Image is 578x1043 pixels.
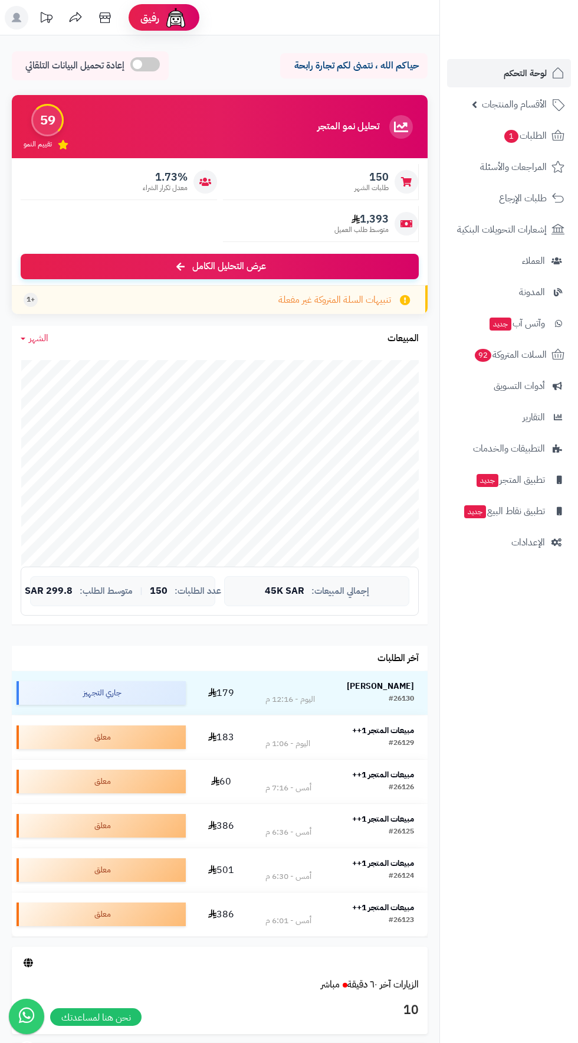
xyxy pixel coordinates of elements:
[377,653,419,664] h3: آخر الطلبات
[17,903,186,926] div: معلق
[265,826,311,838] div: أمس - 6:36 م
[463,503,545,519] span: تطبيق نقاط البيع
[321,977,419,992] a: الزيارات آخر ٦٠ دقيقةمباشر
[80,586,133,596] span: متوسط الطلب:
[192,260,266,273] span: عرض التحليل الكامل
[447,278,571,306] a: المدونة
[389,915,414,927] div: #26123
[352,769,414,781] strong: مبيعات المتجر 1++
[17,770,186,793] div: معلق
[17,814,186,838] div: معلق
[389,871,414,882] div: #26124
[352,724,414,737] strong: مبيعات المتجر 1++
[289,59,419,73] p: حياكم الله ، نتمنى لكم تجارة رابحة
[150,586,168,597] span: 150
[352,857,414,869] strong: مبيعات المتجر 1++
[477,474,498,487] span: جديد
[143,171,188,184] span: 1.73%
[25,59,124,73] span: إعادة تحميل البيانات التلقائي
[494,378,545,394] span: أدوات التسويق
[488,315,545,332] span: وآتس آب
[334,212,389,225] span: 1,393
[447,466,571,494] a: تطبيق المتجرجديد
[387,334,419,344] h3: المبيعات
[347,680,414,692] strong: [PERSON_NAME]
[191,715,251,759] td: 183
[25,586,73,597] span: 299.8 SAR
[447,215,571,244] a: إشعارات التحويلات البنكية
[519,284,545,300] span: المدونة
[447,122,571,150] a: الطلبات1
[191,760,251,803] td: 60
[27,295,35,305] span: +1
[352,901,414,914] strong: مبيعات المتجر 1++
[474,346,547,363] span: السلات المتروكة
[191,804,251,848] td: 386
[311,586,369,596] span: إجمالي المبيعات:
[523,409,545,426] span: التقارير
[447,309,571,338] a: وآتس آبجديد
[475,472,545,488] span: تطبيق المتجر
[352,813,414,825] strong: مبيعات المتجر 1++
[504,130,518,143] span: 1
[317,122,379,132] h3: تحليل نمو المتجر
[447,497,571,525] a: تطبيق نقاط البيعجديد
[389,826,414,838] div: #26125
[447,434,571,463] a: التطبيقات والخدمات
[473,440,545,457] span: التطبيقات والخدمات
[278,293,391,307] span: تنبيهات السلة المتروكة غير مفعلة
[464,505,486,518] span: جديد
[389,694,414,705] div: #26130
[447,184,571,212] a: طلبات الإرجاع
[21,254,419,279] a: عرض التحليل الكامل
[354,171,389,184] span: 150
[321,977,340,992] small: مباشر
[21,332,48,345] a: الشهر
[265,782,311,794] div: أمس - 7:16 م
[475,349,491,362] span: 92
[265,738,310,750] div: اليوم - 1:06 م
[17,858,186,882] div: معلق
[17,725,186,749] div: معلق
[143,183,188,193] span: معدل تكرار الشراء
[503,127,547,144] span: الطلبات
[499,190,547,207] span: طلبات الإرجاع
[389,782,414,794] div: #26126
[265,586,304,597] span: 45K SAR
[265,871,311,882] div: أمس - 6:30 م
[140,587,143,596] span: |
[447,341,571,369] a: السلات المتروكة92
[447,528,571,557] a: الإعدادات
[447,59,571,87] a: لوحة التحكم
[480,159,547,175] span: المراجعات والأسئلة
[482,96,547,113] span: الأقسام والمنتجات
[389,738,414,750] div: #26129
[191,671,251,715] td: 179
[175,586,221,596] span: عدد الطلبات:
[191,892,251,936] td: 386
[511,534,545,551] span: الإعدادات
[447,403,571,431] a: التقارير
[490,318,511,331] span: جديد
[265,915,311,927] div: أمس - 6:01 م
[191,848,251,892] td: 501
[140,11,159,25] span: رفيق
[504,65,547,81] span: لوحة التحكم
[354,183,389,193] span: طلبات الشهر
[447,247,571,275] a: العملاء
[29,331,48,345] span: الشهر
[31,6,61,32] a: تحديثات المنصة
[447,372,571,400] a: أدوات التسويق
[457,221,547,238] span: إشعارات التحويلات البنكية
[164,6,188,30] img: ai-face.png
[447,153,571,181] a: المراجعات والأسئلة
[334,225,389,235] span: متوسط طلب العميل
[265,694,315,705] div: اليوم - 12:16 م
[522,253,545,269] span: العملاء
[21,1001,419,1021] h3: 10
[17,681,186,705] div: جاري التجهيز
[24,139,52,149] span: تقييم النمو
